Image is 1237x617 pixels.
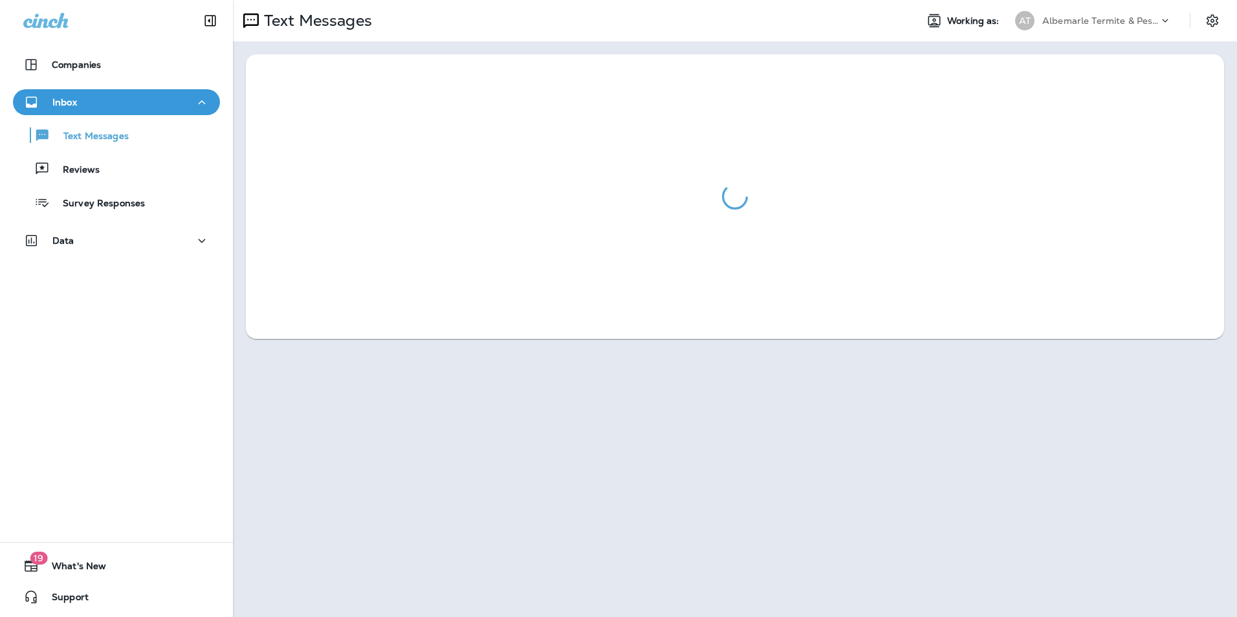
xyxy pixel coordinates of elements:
[30,552,47,565] span: 19
[259,11,372,30] p: Text Messages
[13,89,220,115] button: Inbox
[52,235,74,246] p: Data
[13,553,220,579] button: 19What's New
[39,561,106,576] span: What's New
[50,198,145,210] p: Survey Responses
[192,8,228,34] button: Collapse Sidebar
[50,164,100,177] p: Reviews
[50,131,129,143] p: Text Messages
[13,52,220,78] button: Companies
[39,592,89,607] span: Support
[13,189,220,216] button: Survey Responses
[13,228,220,254] button: Data
[13,155,220,182] button: Reviews
[52,60,101,70] p: Companies
[13,584,220,610] button: Support
[1042,16,1159,26] p: Albemarle Termite & Pest Control
[52,97,77,107] p: Inbox
[947,16,1002,27] span: Working as:
[1015,11,1034,30] div: AT
[1201,9,1224,32] button: Settings
[13,122,220,149] button: Text Messages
